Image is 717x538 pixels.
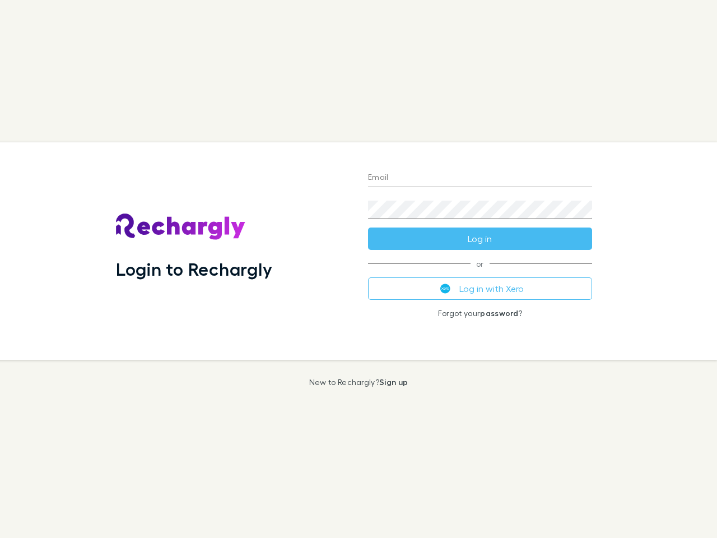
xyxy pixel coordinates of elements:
p: New to Rechargly? [309,378,408,387]
img: Xero's logo [440,284,450,294]
a: password [480,308,518,318]
a: Sign up [379,377,408,387]
p: Forgot your ? [368,309,592,318]
button: Log in with Xero [368,277,592,300]
button: Log in [368,228,592,250]
span: or [368,263,592,264]
h1: Login to Rechargly [116,258,272,280]
img: Rechargly's Logo [116,214,246,240]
